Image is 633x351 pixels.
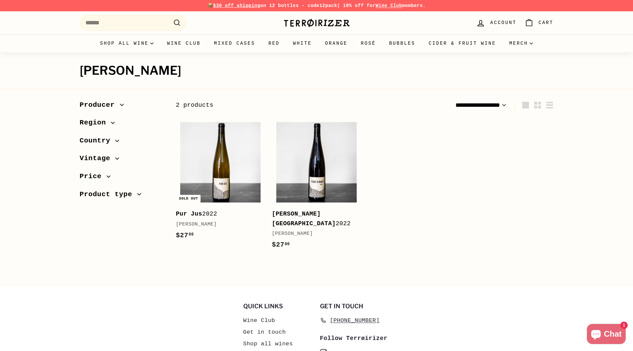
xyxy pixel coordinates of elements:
span: Producer [80,99,120,111]
a: Rosé [354,34,382,52]
div: [PERSON_NAME] [272,230,355,238]
span: $27 [272,241,290,249]
a: Account [472,13,520,33]
inbox-online-store-chat: Shopify online store chat [585,324,628,346]
span: [PHONE_NUMBER] [330,316,380,325]
p: 📦 on 12 bottles - code | 10% off for members. [80,2,554,9]
a: Wine Club [243,315,275,326]
button: Vintage [80,151,165,169]
button: Country [80,133,165,151]
sup: 00 [189,232,194,237]
button: Producer [80,98,165,116]
button: Price [80,169,165,187]
h2: Quick links [243,303,313,310]
a: White [286,34,318,52]
a: [PERSON_NAME][GEOGRAPHIC_DATA]2022[PERSON_NAME] [272,117,361,257]
a: Get in touch [243,326,286,338]
b: [PERSON_NAME][GEOGRAPHIC_DATA] [272,211,336,227]
span: Price [80,171,107,182]
div: [PERSON_NAME] [176,221,259,229]
a: Bubbles [382,34,422,52]
div: 2022 [272,209,355,229]
span: $27 [176,232,194,239]
summary: Shop all wine [93,34,161,52]
a: Wine Club [375,3,402,8]
a: [PHONE_NUMBER] [320,315,380,326]
span: $30 off shipping [213,3,261,8]
summary: Merch [503,34,540,52]
strong: 12pack [319,3,337,8]
sup: 00 [285,242,290,247]
h2: Get in touch [320,303,390,310]
a: Red [262,34,286,52]
div: 2 products [176,100,365,110]
a: Cart [521,13,558,33]
button: Region [80,115,165,133]
div: Follow Terrøirizer [320,334,390,343]
div: Primary [66,34,567,52]
a: Wine Club [160,34,207,52]
a: Sold out Pur Jus2022[PERSON_NAME] [176,117,265,247]
span: Country [80,135,115,146]
span: Cart [539,19,554,26]
span: Region [80,117,111,128]
span: Product type [80,189,137,200]
h1: [PERSON_NAME] [80,64,554,77]
a: Mixed Cases [207,34,262,52]
button: Product type [80,187,165,205]
div: Sold out [176,195,201,203]
span: Vintage [80,153,115,164]
a: Shop all wines [243,338,293,350]
span: Account [490,19,516,26]
a: Cider & Fruit Wine [422,34,503,52]
div: 2022 [176,209,259,219]
a: Orange [318,34,354,52]
b: Pur Jus [176,211,202,217]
